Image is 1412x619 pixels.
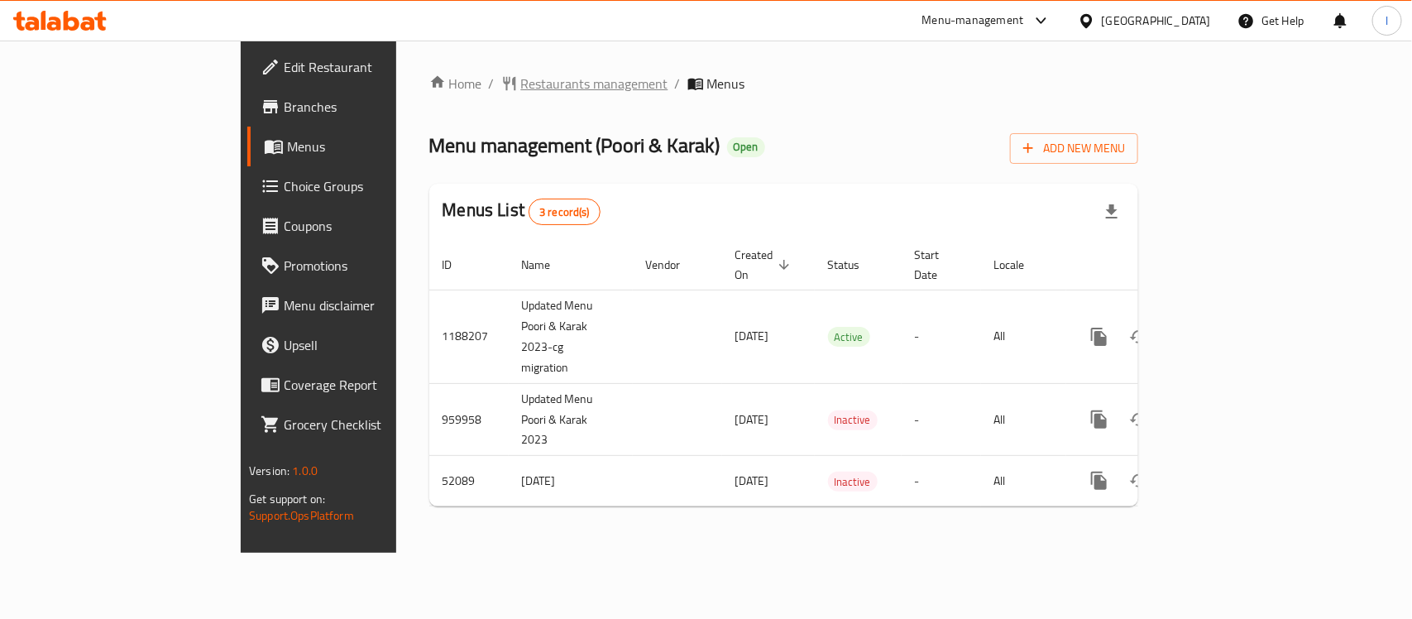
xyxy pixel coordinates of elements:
[284,375,463,395] span: Coverage Report
[1079,317,1119,357] button: more
[735,409,769,430] span: [DATE]
[675,74,681,94] li: /
[828,410,878,429] span: Inactive
[249,460,290,482] span: Version:
[981,456,1066,506] td: All
[284,57,463,77] span: Edit Restaurant
[1119,461,1159,501] button: Change Status
[247,325,476,365] a: Upsell
[735,245,795,285] span: Created On
[981,383,1066,456] td: All
[284,176,463,196] span: Choice Groups
[735,325,769,347] span: [DATE]
[828,473,878,492] span: Inactive
[828,327,870,347] div: Active
[429,74,1138,94] nav: breadcrumb
[735,470,769,492] span: [DATE]
[828,255,882,275] span: Status
[247,286,476,325] a: Menu disclaimer
[1079,400,1119,439] button: more
[981,290,1066,383] td: All
[287,137,463,156] span: Menus
[284,97,463,117] span: Branches
[1010,133,1138,164] button: Add New Menu
[249,488,325,510] span: Get support on:
[828,328,870,347] span: Active
[902,383,981,456] td: -
[1102,12,1211,30] div: [GEOGRAPHIC_DATA]
[1092,192,1132,232] div: Export file
[529,199,601,225] div: Total records count
[1066,240,1252,290] th: Actions
[249,505,354,526] a: Support.OpsPlatform
[828,410,878,430] div: Inactive
[522,255,572,275] span: Name
[727,137,765,157] div: Open
[1119,400,1159,439] button: Change Status
[443,255,474,275] span: ID
[247,246,476,286] a: Promotions
[284,295,463,315] span: Menu disclaimer
[284,335,463,355] span: Upsell
[429,240,1252,507] table: enhanced table
[994,255,1046,275] span: Locale
[247,47,476,87] a: Edit Restaurant
[292,460,318,482] span: 1.0.0
[646,255,702,275] span: Vendor
[429,127,720,164] span: Menu management ( Poori & Karak )
[1079,461,1119,501] button: more
[509,456,633,506] td: [DATE]
[489,74,495,94] li: /
[1119,317,1159,357] button: Change Status
[247,365,476,405] a: Coverage Report
[247,206,476,246] a: Coupons
[1386,12,1388,30] span: l
[727,140,765,154] span: Open
[902,290,981,383] td: -
[247,127,476,166] a: Menus
[284,256,463,276] span: Promotions
[501,74,668,94] a: Restaurants management
[509,290,633,383] td: Updated Menu Poori & Karak 2023-cg migration
[247,405,476,444] a: Grocery Checklist
[247,87,476,127] a: Branches
[529,204,600,220] span: 3 record(s)
[521,74,668,94] span: Restaurants management
[284,415,463,434] span: Grocery Checklist
[922,11,1024,31] div: Menu-management
[915,245,961,285] span: Start Date
[1023,138,1125,159] span: Add New Menu
[284,216,463,236] span: Coupons
[509,383,633,456] td: Updated Menu Poori & Karak 2023
[707,74,745,94] span: Menus
[443,198,601,225] h2: Menus List
[902,456,981,506] td: -
[247,166,476,206] a: Choice Groups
